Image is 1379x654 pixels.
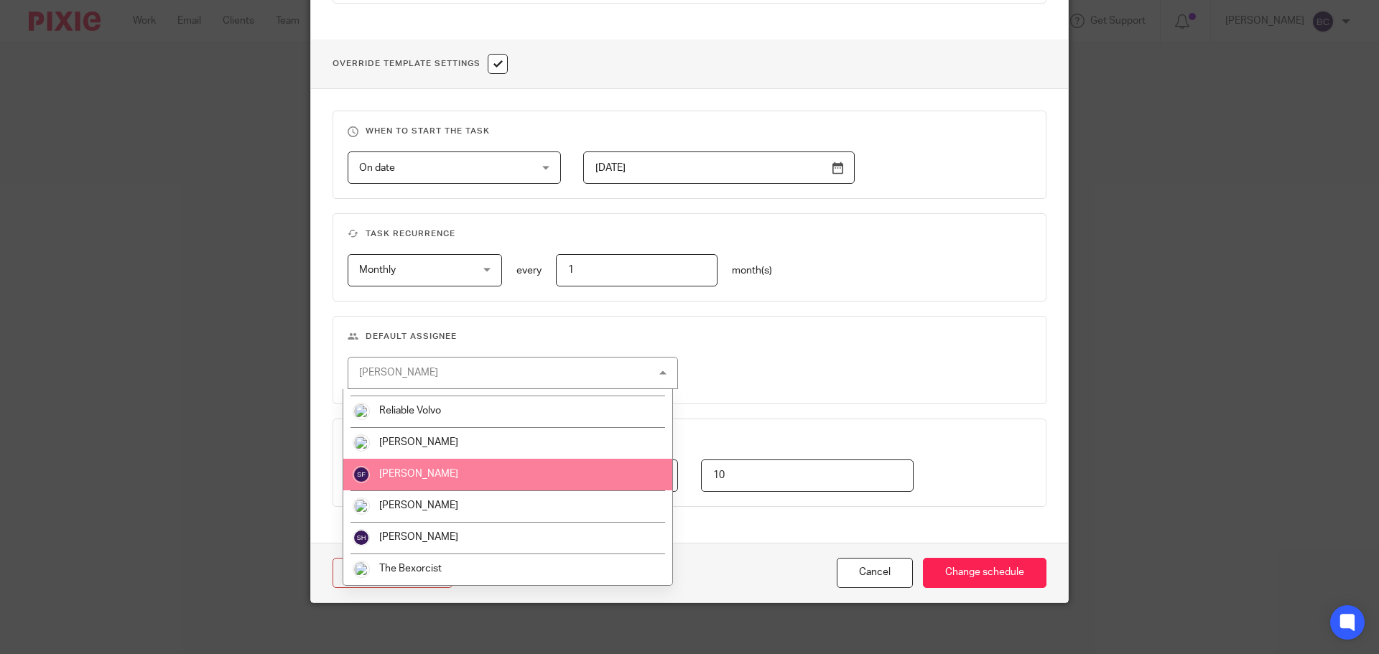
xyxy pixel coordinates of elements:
span: [PERSON_NAME] [379,500,458,510]
h3: Deadline [348,434,1031,445]
div: [PERSON_NAME] [359,368,438,378]
span: On date [359,163,395,173]
span: Reliable Volvo [379,406,441,416]
a: Cancel schedule [333,558,452,589]
p: every [516,263,542,278]
img: smiley%20circle%20sean.png [353,497,370,515]
img: svg%3E [353,466,370,483]
span: [PERSON_NAME] [379,437,458,447]
span: [PERSON_NAME] [379,469,458,479]
img: Diverso%20logo.png [353,561,370,578]
h3: Default assignee [348,331,1031,342]
span: month(s) [732,266,772,276]
input: Change schedule [923,558,1046,589]
h3: Task recurrence [348,228,1031,240]
span: [PERSON_NAME] [379,532,458,542]
button: Cancel [837,558,913,589]
h1: Override Template Settings [333,54,508,74]
img: svg%3E [353,529,370,546]
h3: When to start the task [348,126,1031,137]
img: Diverso%20logo.png [353,403,370,420]
span: Monthly [359,265,396,275]
span: The Bexorcist [379,564,442,574]
img: Screenshot_20210707-064720_Facebook.jpg [353,434,370,452]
